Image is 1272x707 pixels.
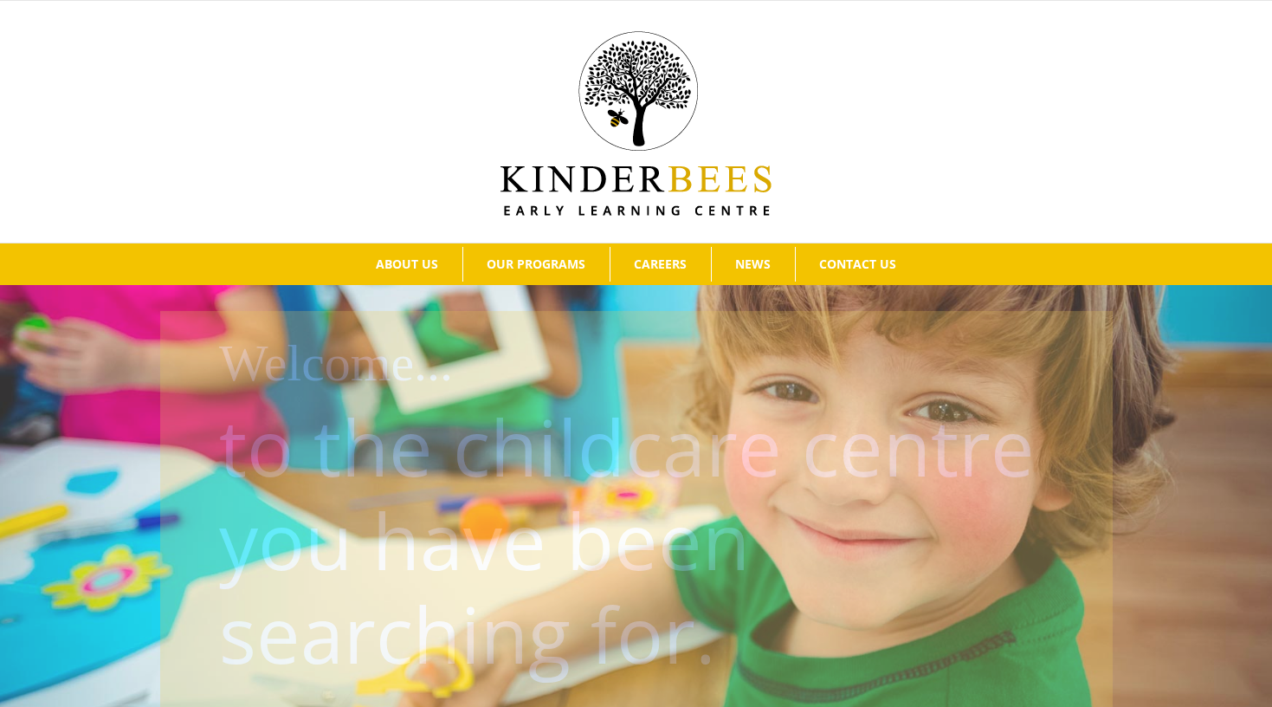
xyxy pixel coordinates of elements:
span: CONTACT US [819,258,896,270]
img: Kinder Bees Logo [500,31,772,216]
span: OUR PROGRAMS [487,258,585,270]
a: CONTACT US [796,247,920,282]
a: CAREERS [610,247,711,282]
span: ABOUT US [376,258,438,270]
a: OUR PROGRAMS [463,247,610,282]
p: to the childcare centre you have been searching for. [219,399,1062,680]
h1: Welcome... [219,327,1100,399]
nav: Main Menu [26,243,1246,285]
a: ABOUT US [352,247,462,282]
span: CAREERS [634,258,687,270]
span: NEWS [735,258,771,270]
a: NEWS [712,247,795,282]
